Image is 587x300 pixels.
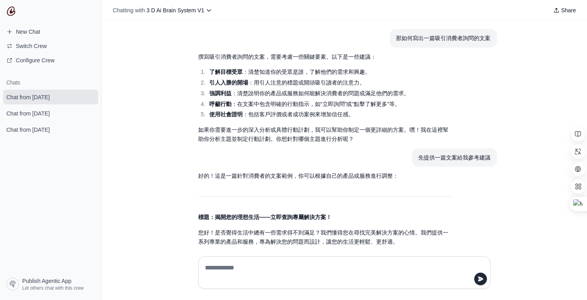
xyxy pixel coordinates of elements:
li: ：在文案中包含明確的行動指示，如“立即詢問”或“點擊了解更多”等。 [207,100,452,109]
a: New Chat [3,25,98,38]
span: Chat from [DATE] [6,93,50,101]
strong: 呼籲行動 [209,101,232,107]
li: ：清楚知道你的受眾是誰，了解他們的需求和興趣。 [207,67,452,77]
button: Switch Crew [3,40,98,52]
li: ：清楚說明你的產品或服務如何能解決消費者的問題或滿足他們的需求。 [207,89,452,98]
strong: 引人入勝的開場 [209,79,248,86]
li: ：用引人注意的標題或開頭吸引讀者的注意力。 [207,78,452,87]
li: ：包括客戶評價或者成功案例來增加信任感。 [207,110,452,119]
section: Response [192,48,459,148]
span: New Chat [16,28,40,36]
span: Publish Agentic App [22,277,71,285]
strong: 了解目標受眾 [209,69,243,75]
button: Share [550,5,579,16]
button: Chatting with 3 D Ai Brain System V1 [110,5,215,16]
a: Publish Agentic App Let others chat with this crew [3,275,98,294]
span: 3 D Ai Brain System V1 [147,7,205,13]
section: User message [390,29,497,48]
img: CrewAI Logo [6,6,16,16]
strong: 強調利益 [209,90,232,96]
strong: 標題：揭開您的理想生活——立即查詢專屬解決方案！ [198,214,332,220]
a: Chat from [DATE] [3,122,98,137]
p: 好的！這是一篇針對消費者的文案範例，你可以根據自己的產品或服務進行調整： [198,171,452,181]
strong: 使用社會證明 [209,111,243,117]
p: 如果你需要進一步的深入分析或具體行動計劃，我可以幫助你制定一個更詳細的方案。嘿！我在這裡幫助你分析主題並制定行動計劃。你想針對哪個主題進行分析呢？ [198,125,452,144]
span: Configure Crew [16,56,54,64]
div: 那如何寫出一篇吸引消費者詢問的文案 [396,34,490,43]
span: Share [561,6,576,14]
a: Chat from [DATE] [3,106,98,121]
span: Let others chat with this crew [22,285,84,291]
p: 撰寫吸引消費者詢問的文案，需要考慮一些關鍵要素。以下是一些建議： [198,52,452,62]
span: Chat from [DATE] [6,126,50,134]
a: Configure Crew [3,54,98,67]
span: Switch Crew [16,42,47,50]
section: User message [412,148,497,167]
p: 您好！是否覺得生活中總有一些需求得不到滿足？我們懂得您在尋找完美解決方案的心情。我們提供一系列專業的產品和服務，專為解決您的問題而設計，讓您的生活更輕鬆、更舒適。 [198,228,452,246]
a: Chat from [DATE] [3,90,98,104]
span: Chatting with [113,6,145,14]
span: Chat from [DATE] [6,110,50,117]
div: 先提供一篇文案給我參考建議 [418,153,490,162]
